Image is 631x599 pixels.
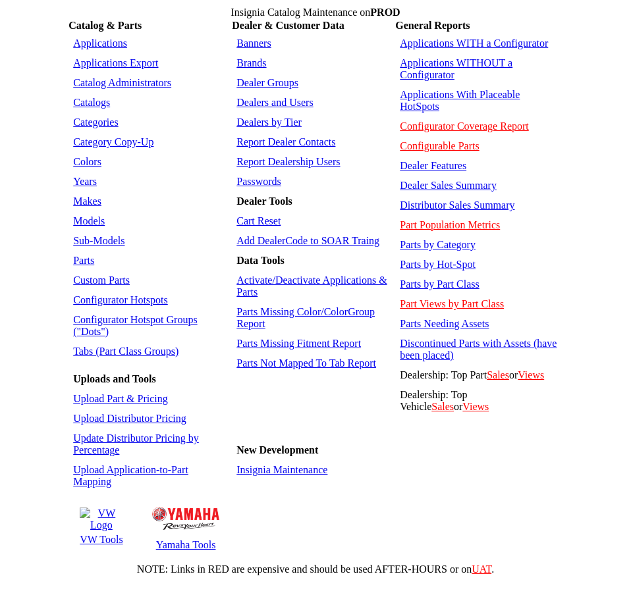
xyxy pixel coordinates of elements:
a: Sales [487,369,509,380]
a: Catalog Administrators [73,77,171,88]
img: Yamaha Logo [152,507,219,530]
a: Parts Missing Color/ColorGroup Report [236,306,375,329]
a: Upload Distributor Pricing [73,413,186,424]
b: Data Tools [236,255,284,266]
a: Update Distributor Pricing by Percentage [73,432,199,456]
a: Add DealerCode to SOAR Traing [236,235,379,246]
a: Parts Missing Fitment Report [236,338,361,349]
a: Colors [73,156,101,167]
a: VW Logo VW Tools [78,506,124,548]
a: Applications WITHOUT a Configurator [400,57,512,80]
a: Distributor Sales Summary [400,199,514,211]
a: Dealers by Tier [236,117,302,128]
td: VW Tools [79,533,123,546]
b: New Development [236,444,318,456]
a: Part Views by Part Class [400,298,504,309]
a: Applications WITH a Configurator [400,38,548,49]
a: Sales [431,401,454,412]
img: VW Logo [80,508,123,531]
a: Activate/Deactivate Applications & Parts [236,274,387,298]
a: Dealer Sales Summary [400,180,497,191]
a: Makes [73,195,101,207]
a: Configurator Coverage Report [400,120,529,132]
a: Configurator Hotspots [73,294,168,305]
a: Views [518,369,544,380]
div: NOTE: Links in RED are expensive and should be used AFTER-HOURS or on . [5,563,626,575]
b: General Reports [395,20,470,31]
a: Dealer Features [400,160,466,171]
a: Views [462,401,489,412]
a: Brands [236,57,266,68]
a: Years [73,176,97,187]
a: Dealers and Users [236,97,313,108]
a: Applications Export [73,57,158,68]
a: Upload Part & Pricing [73,393,168,404]
a: Dealer Groups [236,77,298,88]
b: Dealer & Customer Data [232,20,344,31]
a: Passwords [236,176,281,187]
a: Report Dealership Users [236,156,340,167]
a: Parts [73,255,94,266]
a: Catalogs [73,97,110,108]
a: Insignia Maintenance [236,464,327,475]
a: Banners [236,38,271,49]
b: Uploads and Tools [73,373,155,384]
a: Parts by Part Class [400,278,479,290]
a: Parts by Hot-Spot [400,259,476,270]
td: Dealership: Top Part or [397,366,561,384]
a: Report Dealer Contacts [236,136,335,147]
a: Configurable Parts [400,140,479,151]
span: PROD [370,7,400,18]
a: Models [73,215,105,226]
a: Yamaha Logo Yamaha Tools [150,500,221,553]
a: Parts Needing Assets [400,318,489,329]
td: Insignia Catalog Maintenance on [69,7,562,18]
a: Tabs (Part Class Groups) [73,346,178,357]
td: Dealership: Top Vehicle or [397,386,561,416]
a: Sub-Models [73,235,124,246]
a: Categories [73,117,118,128]
a: UAT [472,563,491,575]
a: Part Population Metrics [400,219,500,230]
a: Applications With Placeable HotSpots [400,89,520,112]
b: Catalog & Parts [69,20,142,31]
a: Applications [73,38,127,49]
td: Yamaha Tools [151,538,220,552]
a: Parts Not Mapped To Tab Report [236,357,376,369]
a: Discontinued Parts with Assets (have been placed) [400,338,557,361]
a: Parts by Category [400,239,476,250]
a: Cart Reset [236,215,281,226]
a: Custom Parts [73,274,130,286]
a: Category Copy-Up [73,136,153,147]
a: Configurator Hotspot Groups ("Dots") [73,314,197,337]
b: Dealer Tools [236,195,292,207]
a: Upload Application-to-Part Mapping [73,464,188,487]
